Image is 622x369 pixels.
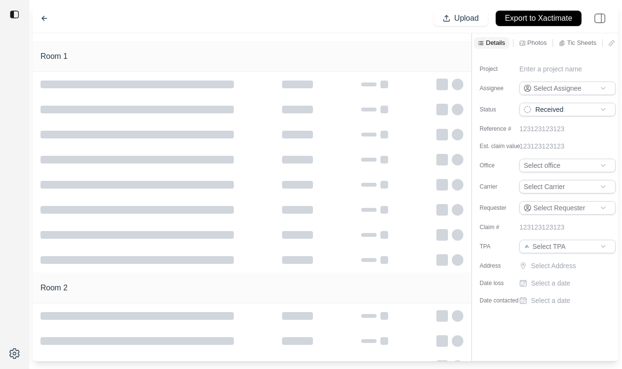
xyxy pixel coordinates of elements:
h1: Room 1 [41,51,68,62]
img: toggle sidebar [10,10,19,19]
p: Select a date [531,296,570,305]
label: Reference # [480,125,528,133]
label: Address [480,262,528,270]
p: Select Address [531,261,618,271]
p: Upload [454,13,479,24]
p: 123123123123 [519,124,564,134]
label: Status [480,106,528,113]
p: Select a date [531,278,570,288]
label: Office [480,162,528,169]
h1: Room 2 [41,282,68,294]
label: Claim # [480,223,528,231]
button: Export to Xactimate [496,11,581,26]
label: Project [480,65,528,73]
label: Est. claim value [480,142,528,150]
label: Requester [480,204,528,212]
button: Upload [433,11,488,26]
label: Assignee [480,84,528,92]
p: Details [486,39,505,47]
p: 123123123123 [519,141,564,151]
img: right-panel.svg [589,8,610,29]
label: Carrier [480,183,528,191]
p: Enter a project name [519,64,582,74]
label: Date contacted [480,297,528,304]
p: Tic Sheets [567,39,596,47]
p: 123123123123 [519,222,564,232]
p: Export to Xactimate [505,13,572,24]
p: Photos [527,39,547,47]
label: Date loss [480,279,528,287]
label: TPA [480,243,528,250]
